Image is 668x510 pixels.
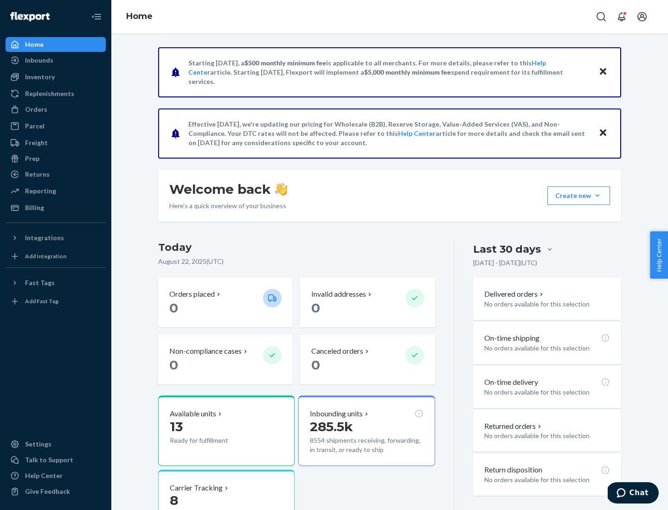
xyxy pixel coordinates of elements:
div: Help Center [25,471,63,480]
p: Effective [DATE], we're updating our pricing for Wholesale (B2B), Reserve Storage, Value-Added Se... [188,120,590,147]
span: 0 [169,357,178,373]
button: Give Feedback [6,484,106,499]
p: Orders placed [169,289,215,300]
button: Close [597,65,609,79]
span: 13 [170,419,183,434]
span: 285.5k [310,419,353,434]
p: Non-compliance cases [169,346,242,357]
span: 8 [170,492,178,508]
a: Replenishments [6,86,106,101]
span: 0 [311,357,320,373]
div: Settings [25,440,51,449]
a: Orders [6,102,106,117]
a: Help Center [6,468,106,483]
a: Help Center [398,129,436,137]
button: Close Navigation [87,7,106,26]
button: Delivered orders [484,289,545,300]
p: On-time delivery [484,377,538,388]
img: Flexport logo [10,12,50,21]
p: Available units [170,408,216,419]
button: Open Search Box [592,7,610,26]
span: $5,000 monthly minimum fee [364,68,451,76]
button: Fast Tags [6,275,106,290]
p: Carrier Tracking [170,483,223,493]
img: hand-wave emoji [275,183,288,196]
div: Replenishments [25,89,74,98]
p: Inbounding units [310,408,363,419]
div: Prep [25,154,39,163]
p: No orders available for this selection [484,475,610,484]
div: Returns [25,170,50,179]
p: Here’s a quick overview of your business [169,201,288,210]
button: Invalid addresses 0 [300,278,435,327]
a: Add Integration [6,249,106,264]
button: Inbounding units285.5k8554 shipments receiving, forwarding, in transit, or ready to ship [298,395,435,466]
p: No orders available for this selection [484,300,610,309]
a: Add Fast Tag [6,294,106,309]
a: Settings [6,437,106,452]
a: Reporting [6,184,106,198]
p: No orders available for this selection [484,388,610,397]
div: Inventory [25,72,55,82]
p: No orders available for this selection [484,344,610,353]
h3: Today [158,240,435,255]
button: Help Center [650,231,668,279]
div: Home [25,40,44,49]
button: Orders placed 0 [158,278,293,327]
div: Integrations [25,233,64,242]
a: Inventory [6,70,106,84]
div: Inbounds [25,56,53,65]
button: Open notifications [612,7,631,26]
div: Orders [25,105,47,114]
button: Create new [547,186,610,205]
span: 0 [311,300,320,316]
a: Returns [6,167,106,182]
button: Talk to Support [6,453,106,467]
div: Freight [25,138,48,147]
button: Close [597,127,609,140]
p: No orders available for this selection [484,431,610,440]
a: Home [126,11,153,21]
a: Billing [6,200,106,215]
a: Prep [6,151,106,166]
ol: breadcrumbs [119,3,160,30]
h1: Welcome back [169,181,288,198]
p: On-time shipping [484,333,540,344]
a: Inbounds [6,53,106,68]
a: Freight [6,135,106,150]
button: Returned orders [484,421,543,432]
p: Invalid addresses [311,289,366,300]
span: 0 [169,300,178,316]
p: Ready for fulfillment [170,436,256,445]
div: Add Integration [25,252,66,260]
p: Canceled orders [311,346,363,357]
p: 8554 shipments receiving, forwarding, in transit, or ready to ship [310,436,423,454]
div: Parcel [25,121,45,131]
div: Give Feedback [25,487,70,496]
a: Parcel [6,119,106,134]
div: Fast Tags [25,278,55,287]
div: Billing [25,203,44,212]
button: Integrations [6,230,106,245]
span: $500 monthly minimum fee [244,59,326,67]
p: August 22, 2025 ( UTC ) [158,257,435,266]
button: Available units13Ready for fulfillment [158,395,295,466]
a: Home [6,37,106,52]
iframe: Opens a widget where you can chat to one of our agents [608,482,659,505]
button: Open account menu [633,7,651,26]
p: Return disposition [484,465,542,475]
div: Reporting [25,186,56,196]
div: Talk to Support [25,455,73,465]
button: Non-compliance cases 0 [158,335,293,384]
div: Add Fast Tag [25,297,58,305]
p: Starting [DATE], a is applicable to all merchants. For more details, please refer to this article... [188,58,590,86]
div: Last 30 days [473,242,541,256]
button: Canceled orders 0 [300,335,435,384]
p: [DATE] - [DATE] ( UTC ) [473,258,537,268]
